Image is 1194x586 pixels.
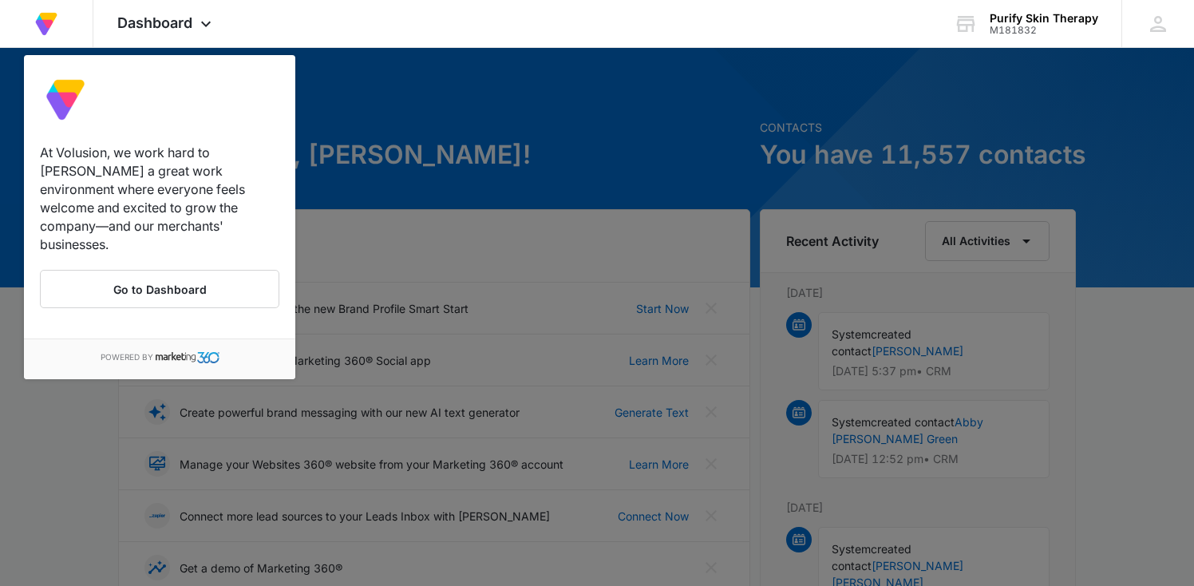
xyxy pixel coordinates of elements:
[990,25,1098,36] div: account id
[32,10,61,38] img: Volusion
[40,74,91,125] img: Volusion
[990,12,1098,25] div: account name
[40,270,279,308] a: Go to Dashboard
[117,14,192,31] span: Dashboard
[40,144,279,254] p: At Volusion, we work hard to [PERSON_NAME] a great work environment where everyone feels welcome ...
[156,352,219,363] img: Marketing 360®
[24,339,295,379] div: Powered by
